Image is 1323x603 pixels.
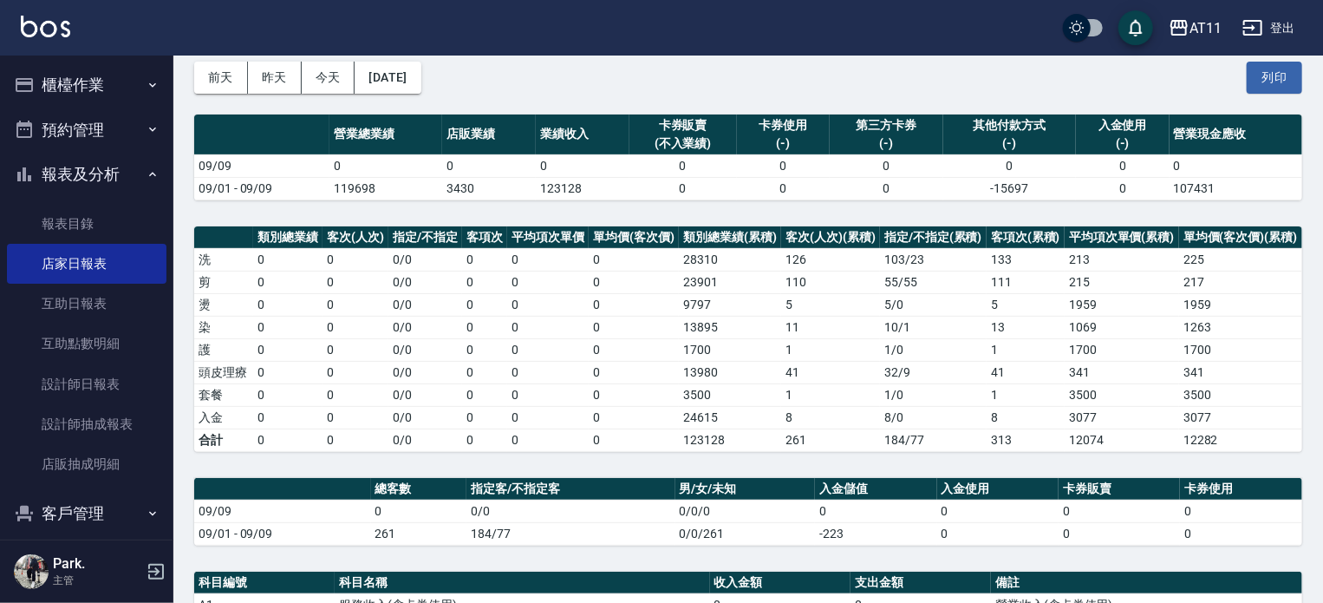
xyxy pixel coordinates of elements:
[987,406,1065,429] td: 8
[1179,248,1302,271] td: 225
[507,429,589,451] td: 0
[589,248,679,271] td: 0
[7,108,166,153] button: 預約管理
[679,226,781,249] th: 類別總業績(累積)
[323,406,388,429] td: 0
[589,338,679,361] td: 0
[7,444,166,484] a: 店販抽成明細
[937,500,1059,522] td: 0
[781,361,880,383] td: 41
[53,573,141,588] p: 主管
[1247,62,1302,94] button: 列印
[329,154,442,177] td: 0
[388,383,462,406] td: 0 / 0
[388,361,462,383] td: 0 / 0
[462,361,507,383] td: 0
[834,116,938,134] div: 第三方卡券
[388,316,462,338] td: 0 / 0
[1065,293,1179,316] td: 1959
[834,134,938,153] div: (-)
[937,478,1059,501] th: 入金使用
[194,383,253,406] td: 套餐
[1180,478,1302,501] th: 卡券使用
[253,271,323,293] td: 0
[194,522,371,545] td: 09/01 - 09/09
[675,478,816,501] th: 男/女/未知
[781,226,880,249] th: 客次(人次)(累積)
[507,406,589,429] td: 0
[388,271,462,293] td: 0 / 0
[7,404,166,444] a: 設計師抽成報表
[1118,10,1153,45] button: save
[1179,361,1302,383] td: 341
[323,271,388,293] td: 0
[355,62,420,94] button: [DATE]
[194,226,1302,452] table: a dense table
[741,116,826,134] div: 卡券使用
[679,338,781,361] td: 1700
[388,248,462,271] td: 0 / 0
[679,361,781,383] td: 13980
[466,522,675,545] td: 184/77
[589,406,679,429] td: 0
[536,177,629,200] td: 123128
[675,522,816,545] td: 0/0/261
[589,271,679,293] td: 0
[388,338,462,361] td: 0 / 0
[880,293,987,316] td: 5 / 0
[536,154,629,177] td: 0
[323,248,388,271] td: 0
[815,522,936,545] td: -223
[679,248,781,271] td: 28310
[248,62,302,94] button: 昨天
[943,177,1076,200] td: -15697
[194,62,248,94] button: 前天
[194,115,1302,200] table: a dense table
[462,293,507,316] td: 0
[781,338,880,361] td: 1
[194,572,335,594] th: 科目編號
[335,572,709,594] th: 科目名稱
[1179,316,1302,338] td: 1263
[815,478,936,501] th: 入金儲值
[1179,429,1302,451] td: 12282
[987,361,1065,383] td: 41
[253,361,323,383] td: 0
[589,293,679,316] td: 0
[466,500,675,522] td: 0/0
[7,62,166,108] button: 櫃檯作業
[880,316,987,338] td: 10 / 1
[323,383,388,406] td: 0
[781,383,880,406] td: 1
[371,478,467,501] th: 總客數
[987,226,1065,249] th: 客項次(累積)
[987,271,1065,293] td: 111
[329,177,442,200] td: 119698
[194,429,253,451] td: 合計
[323,429,388,451] td: 0
[781,248,880,271] td: 126
[880,226,987,249] th: 指定/不指定(累積)
[507,316,589,338] td: 0
[880,338,987,361] td: 1 / 0
[466,478,675,501] th: 指定客/不指定客
[507,293,589,316] td: 0
[507,361,589,383] td: 0
[1080,116,1165,134] div: 入金使用
[7,491,166,536] button: 客戶管理
[1076,154,1170,177] td: 0
[323,293,388,316] td: 0
[442,115,536,155] th: 店販業績
[388,406,462,429] td: 0 / 0
[1065,383,1179,406] td: 3500
[7,204,166,244] a: 報表目錄
[987,338,1065,361] td: 1
[1065,226,1179,249] th: 平均項次單價(累積)
[948,134,1072,153] div: (-)
[462,271,507,293] td: 0
[462,429,507,451] td: 0
[815,500,936,522] td: 0
[323,226,388,249] th: 客次(人次)
[987,248,1065,271] td: 133
[194,177,329,200] td: 09/01 - 09/09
